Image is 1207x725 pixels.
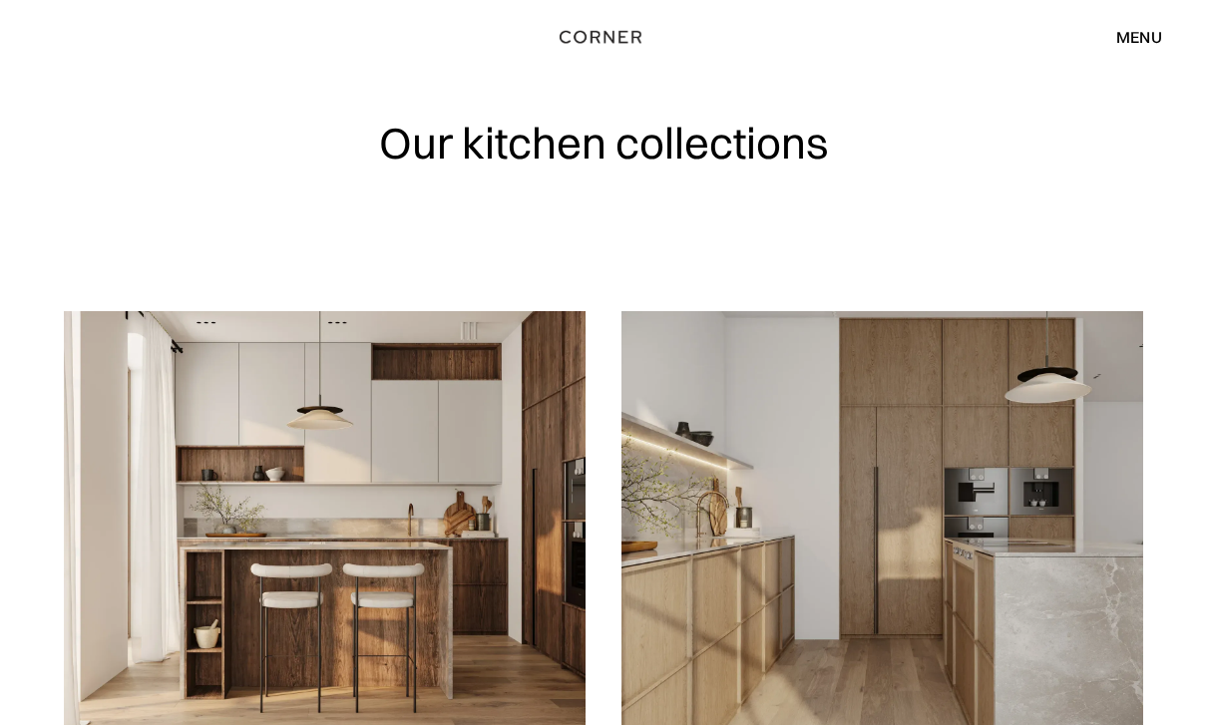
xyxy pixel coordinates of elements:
[1096,20,1162,54] div: menu
[549,24,657,50] a: home
[379,120,829,167] h1: Our kitchen collections
[1116,29,1162,45] div: menu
